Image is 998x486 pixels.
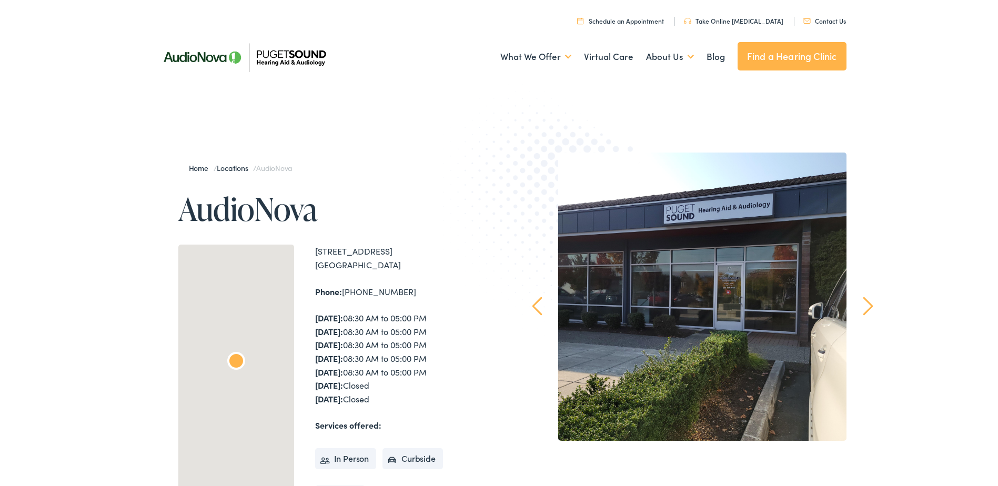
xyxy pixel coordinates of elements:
a: 1 [602,449,634,481]
a: Contact Us [803,16,846,25]
strong: [DATE]: [315,366,343,378]
a: About Us [646,37,694,76]
a: Virtual Care [584,37,633,76]
a: Find a Hearing Clinic [738,42,846,70]
strong: [DATE]: [315,312,343,323]
div: [STREET_ADDRESS] [GEOGRAPHIC_DATA] [315,245,499,271]
strong: Services offered: [315,419,381,431]
a: Schedule an Appointment [577,16,664,25]
a: What We Offer [500,37,571,76]
div: [PHONE_NUMBER] [315,285,499,299]
img: utility icon [684,18,691,24]
div: AudioNova [224,350,249,375]
a: Home [189,163,214,173]
a: Blog [707,37,725,76]
a: 2 [644,449,676,481]
strong: [DATE]: [315,326,343,337]
li: Curbside [382,448,443,469]
li: In Person [315,448,377,469]
a: 5 [771,449,802,481]
strong: [DATE]: [315,339,343,350]
div: 08:30 AM to 05:00 PM 08:30 AM to 05:00 PM 08:30 AM to 05:00 PM 08:30 AM to 05:00 PM 08:30 AM to 0... [315,311,499,406]
strong: Phone: [315,286,342,297]
a: 3 [687,449,718,481]
strong: [DATE]: [315,393,343,404]
a: Locations [217,163,253,173]
img: utility icon [577,17,583,24]
h1: AudioNova [178,191,499,226]
a: Next [863,297,873,316]
a: 4 [729,449,760,481]
img: utility icon [803,18,811,24]
strong: [DATE]: [315,352,343,364]
strong: [DATE]: [315,379,343,391]
span: / / [189,163,293,173]
a: Prev [532,297,542,316]
span: AudioNova [256,163,292,173]
a: Take Online [MEDICAL_DATA] [684,16,783,25]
